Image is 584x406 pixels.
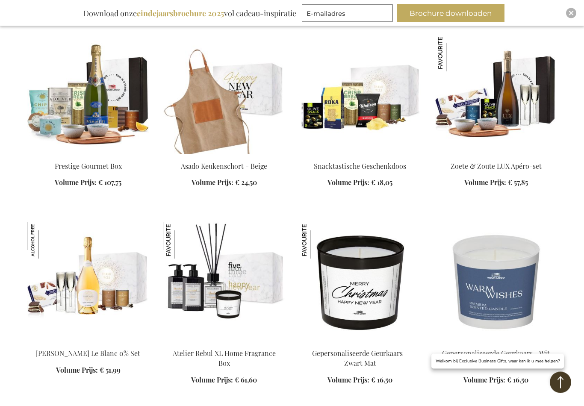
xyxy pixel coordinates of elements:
span: € 24,50 [235,178,257,187]
span: Volume Prijs: [327,178,369,187]
input: E-mailadres [302,4,392,22]
img: Sweet Delights Le Blanc 0% Set [27,222,149,342]
span: € 107,75 [98,178,121,187]
span: € 61,60 [235,376,257,385]
img: Atelier Rebul XL Home Fragrance Box [163,222,200,259]
span: Volume Prijs: [464,178,506,187]
span: € 57,85 [508,178,528,187]
a: Asado Kitchen Apron - Beige [163,151,285,159]
a: [PERSON_NAME] Le Blanc 0% Set [36,349,140,358]
img: Sweet & Salty LUXury Apéro Set [435,35,557,155]
a: Volume Prijs: € 57,85 [464,178,528,188]
img: Atelier Rebul XL Home Fragrance Box [163,222,285,342]
span: € 51,99 [100,366,121,375]
a: Prestige Gourmet Box [55,162,122,171]
span: Volume Prijs: [55,178,97,187]
span: Volume Prijs: [191,376,233,385]
a: Volume Prijs: € 18,05 [327,178,392,188]
a: Sweet & Salty LUXury Apéro Set Zoete & Zoute LUX Apéro-set [435,151,557,159]
a: Snacktastic Gift Box [299,151,421,159]
a: Snacktastische Geschenkdoos [314,162,406,171]
span: Volume Prijs: [56,366,98,375]
span: Volume Prijs: [192,178,233,187]
a: Atelier Rebul XL Home Fragrance Box Atelier Rebul XL Home Fragrance Box [163,338,285,347]
a: Volume Prijs: € 24,50 [192,178,257,188]
img: Personalised Scented Candle - White Matt [435,222,557,342]
span: Volume Prijs: [463,376,505,385]
a: Volume Prijs: € 61,60 [191,376,257,385]
a: Asado Keukenschort - Beige [181,162,267,171]
a: Sweet Delights Le Blanc 0% Set Zoete Lekkernijen Le Blanc 0% Set [27,338,149,347]
a: Zoete & Zoute LUX Apéro-set [451,162,542,171]
img: Gepersonaliseerde Geurkaars - Zwart Mat [299,222,336,259]
div: Close [566,8,576,18]
img: Prestige Gourmet Box [27,35,149,155]
a: Personalised Scented Candle - White Matt [435,338,557,347]
img: Gepersonaliseerde Geurkaars - Zwart Mat [299,222,421,342]
span: € 18,05 [371,178,392,187]
button: Brochure downloaden [397,4,504,22]
img: Close [569,11,574,16]
img: Asado Kitchen Apron - Beige [163,35,285,155]
a: Prestige Gourmet Box [27,151,149,159]
img: Snacktastic Gift Box [299,35,421,155]
div: Download onze vol cadeau-inspiratie [80,4,300,22]
a: Gepersonaliseerde Geurkaars - Wit Mat [442,349,550,368]
a: Atelier Rebul XL Home Fragrance Box [173,349,276,368]
a: Volume Prijs: € 51,99 [56,366,121,376]
b: eindejaarsbrochure 2025 [137,8,224,18]
img: Zoete Lekkernijen Le Blanc 0% Set [27,222,64,259]
span: € 16,50 [507,376,528,385]
img: Zoete & Zoute LUX Apéro-set [435,35,472,72]
a: Volume Prijs: € 107,75 [55,178,121,188]
a: Volume Prijs: € 16,50 [463,376,528,385]
form: marketing offers and promotions [302,4,395,25]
